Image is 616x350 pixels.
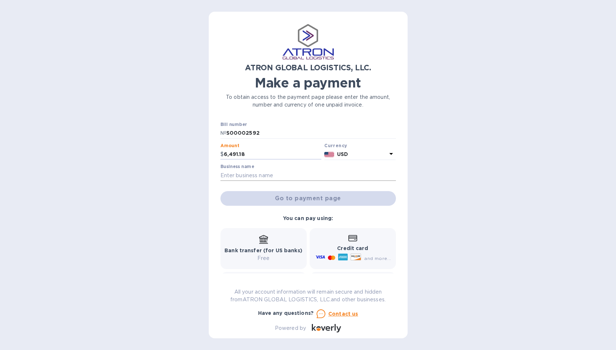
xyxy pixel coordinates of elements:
p: To obtain access to the payment page please enter the amount, number and currency of one unpaid i... [220,93,396,109]
p: № [220,129,226,137]
p: $ [220,150,224,158]
p: Powered by [275,324,306,332]
h1: Make a payment [220,75,396,90]
p: All your account information will remain secure and hidden from ATRON GLOBAL LOGISTICS, LLC. and ... [220,288,396,304]
img: USD [324,152,334,157]
b: USD [337,151,348,157]
label: Business name [220,165,254,169]
u: Contact us [328,311,358,317]
b: Bank transfer (for US banks) [224,247,302,253]
label: Amount [220,144,239,148]
span: and more... [364,256,391,261]
b: Have any questions? [258,310,314,316]
b: Credit card [337,245,368,251]
p: Free [224,254,302,262]
b: Currency [324,143,347,148]
input: 0.00 [224,149,322,160]
input: Enter business name [220,170,396,181]
input: Enter bill number [226,128,396,139]
b: ATRON GLOBAL LOGISTICS, LLC. [245,63,371,72]
b: You can pay using: [283,215,333,221]
label: Bill number [220,123,247,127]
